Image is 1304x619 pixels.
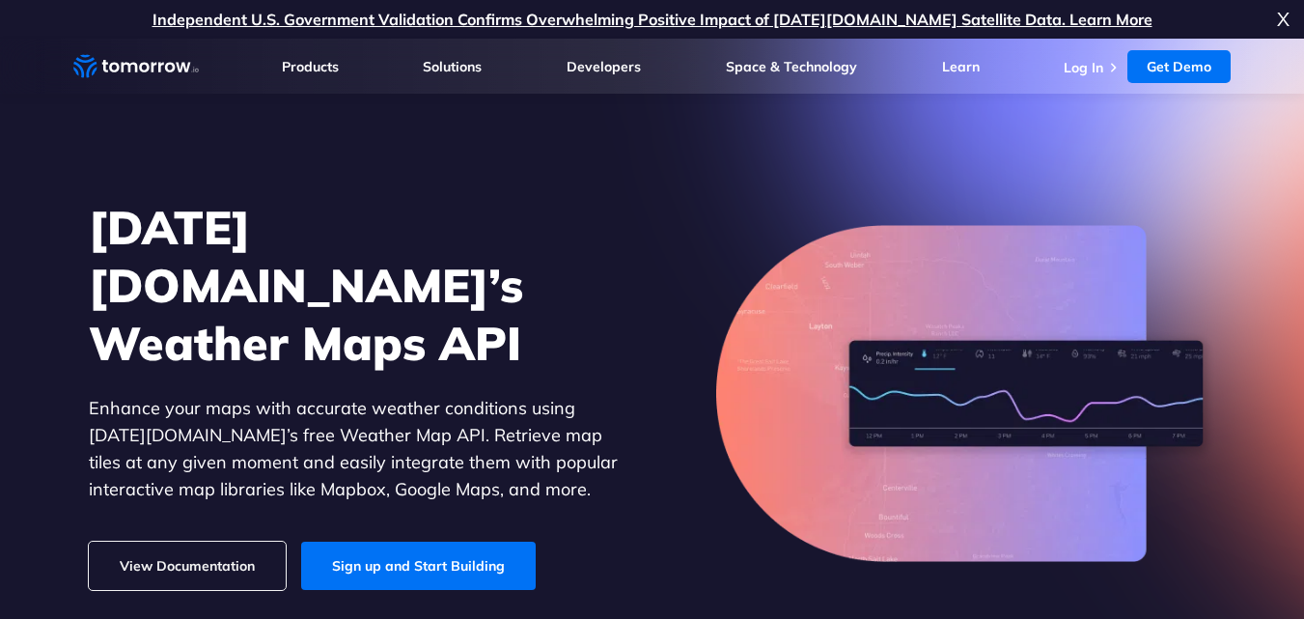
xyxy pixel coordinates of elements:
[89,395,620,503] p: Enhance your maps with accurate weather conditions using [DATE][DOMAIN_NAME]’s free Weather Map A...
[942,58,980,75] a: Learn
[282,58,339,75] a: Products
[726,58,857,75] a: Space & Technology
[423,58,482,75] a: Solutions
[1127,50,1231,83] a: Get Demo
[73,52,199,81] a: Home link
[89,198,620,372] h1: [DATE][DOMAIN_NAME]’s Weather Maps API
[153,10,1152,29] a: Independent U.S. Government Validation Confirms Overwhelming Positive Impact of [DATE][DOMAIN_NAM...
[301,542,536,590] a: Sign up and Start Building
[1064,59,1103,76] a: Log In
[567,58,641,75] a: Developers
[89,542,286,590] a: View Documentation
